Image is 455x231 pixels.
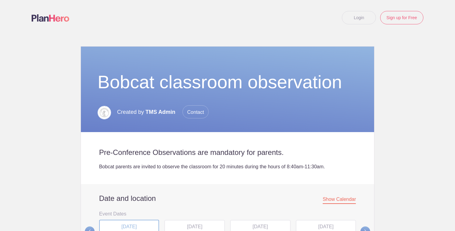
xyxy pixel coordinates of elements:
[99,163,356,170] div: Bobcat parents are invited to observe the classroom for 20 minutes during the hours of 8:40am-11:...
[121,224,137,229] span: [DATE]
[117,105,209,119] p: Created by
[187,224,202,229] span: [DATE]
[323,197,356,204] span: Show Calendar
[99,194,356,203] h2: Date and location
[318,224,333,229] span: [DATE]
[182,105,209,118] span: Contact
[380,11,423,24] a: Sign up for Free
[98,71,358,93] h1: Bobcat classroom observation
[342,11,376,24] a: Login
[98,106,111,119] img: Logo 14
[99,148,356,157] h2: Pre-Conference Observations are mandatory for parents.
[32,14,69,22] img: Logo main planhero
[145,109,175,115] span: TMS Admin
[253,224,268,229] span: [DATE]
[99,209,356,218] h3: Event Dates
